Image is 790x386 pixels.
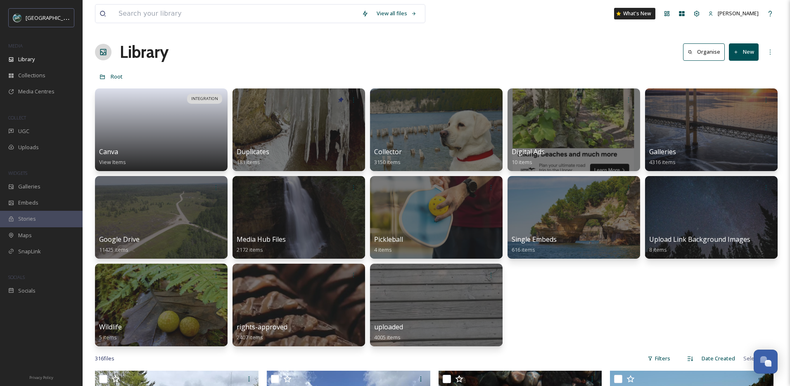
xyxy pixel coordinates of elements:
span: Galleries [649,147,676,156]
span: [GEOGRAPHIC_DATA][US_STATE] [26,14,106,21]
span: 5 items [99,334,117,341]
span: Library [18,55,35,63]
button: Open Chat [754,350,778,374]
a: Galleries4316 items [649,148,676,166]
span: COLLECT [8,114,26,121]
a: rights-approved2407 items [237,323,287,341]
span: Socials [18,287,36,295]
span: 8 items [649,246,667,253]
a: Duplicates181 items [237,148,269,166]
span: Stories [18,215,36,223]
span: 4 items [374,246,392,253]
span: 2172 items [237,246,263,253]
span: [PERSON_NAME] [718,10,759,17]
a: Upload Link Background Images8 items [649,236,750,253]
span: Root [111,73,123,80]
span: 3150 items [374,158,401,166]
span: WIDGETS [8,170,27,176]
a: Root [111,71,123,81]
span: Canva [99,147,118,156]
a: What's New [614,8,655,19]
a: Library [120,40,168,64]
span: 4005 items [374,334,401,341]
span: Uploads [18,143,39,151]
span: Maps [18,231,32,239]
span: Media Centres [18,88,55,95]
span: rights-approved [237,322,287,331]
a: Collector3150 items [374,148,402,166]
span: Wildlife [99,322,122,331]
a: INTEGRATIONCanvaView Items [95,88,228,171]
span: SnapLink [18,248,41,255]
span: Pickleball [374,235,403,244]
span: Upload Link Background Images [649,235,750,244]
a: [PERSON_NAME] [704,5,763,21]
a: Organise [683,43,729,60]
span: 4316 items [649,158,676,166]
span: 11425 items [99,246,128,253]
span: 181 items [237,158,260,166]
span: 10 items [512,158,532,166]
a: Digital Ads10 items [512,148,545,166]
a: uploaded4005 items [374,323,403,341]
span: Duplicates [237,147,269,156]
a: Google Drive11425 items [99,236,140,253]
span: Embeds [18,199,38,207]
input: Search your library [114,5,358,23]
a: View all files [372,5,421,21]
div: Filters [643,350,674,367]
span: SOCIALS [8,274,25,280]
span: Google Drive [99,235,140,244]
div: Date Created [697,350,739,367]
a: Single Embeds616 items [512,236,557,253]
span: Galleries [18,183,40,191]
span: Privacy Policy [29,375,53,380]
img: uplogo-summer%20bg.jpg [13,14,21,22]
a: Privacy Policy [29,372,53,382]
span: View Items [99,158,126,166]
span: MEDIA [8,43,23,49]
span: Collections [18,71,45,79]
span: Digital Ads [512,147,545,156]
span: 2407 items [237,334,263,341]
a: Wildlife5 items [99,323,122,341]
span: Single Embeds [512,235,557,244]
span: 616 items [512,246,535,253]
button: Organise [683,43,725,60]
a: Pickleball4 items [374,236,403,253]
span: INTEGRATION [191,96,218,102]
a: Media Hub Files2172 items [237,236,286,253]
span: UGC [18,127,29,135]
span: Media Hub Files [237,235,286,244]
span: 316 file s [95,355,114,362]
span: Select all [743,355,765,362]
span: uploaded [374,322,403,331]
button: New [729,43,759,60]
span: Collector [374,147,402,156]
